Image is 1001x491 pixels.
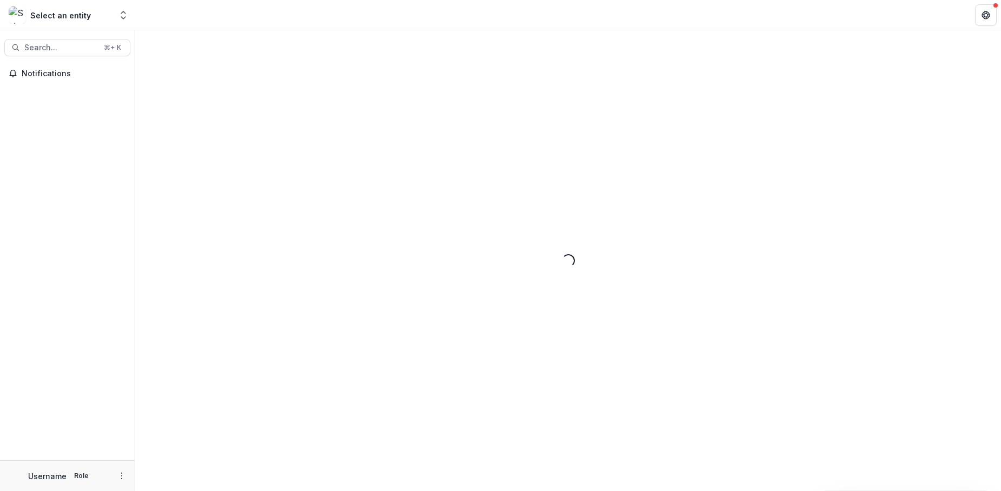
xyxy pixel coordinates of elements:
button: Open entity switcher [116,4,131,26]
button: Notifications [4,65,130,82]
span: Notifications [22,69,126,78]
p: Username [28,470,67,482]
span: Search... [24,43,97,52]
img: Select an entity [9,6,26,24]
button: More [115,469,128,482]
button: Get Help [975,4,997,26]
p: Role [71,471,92,481]
button: Search... [4,39,130,56]
div: ⌘ + K [102,42,123,54]
div: Select an entity [30,10,91,21]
